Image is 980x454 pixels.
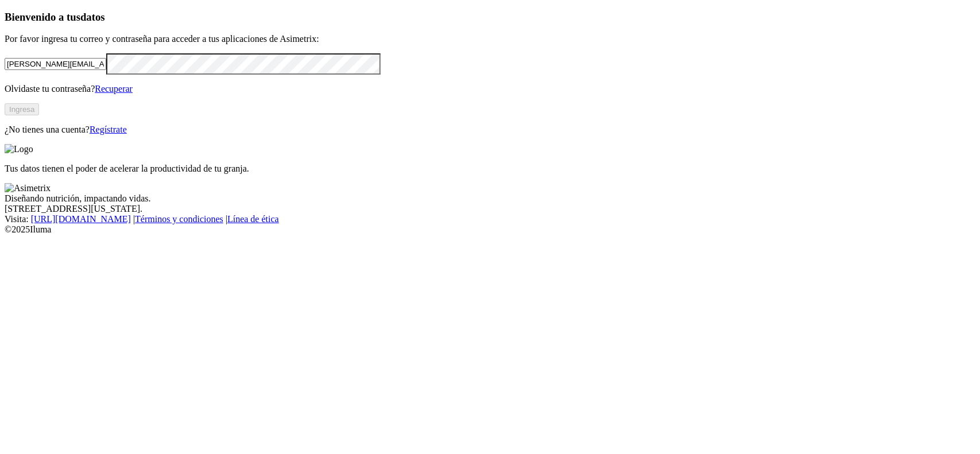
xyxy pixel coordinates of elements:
[5,224,975,235] div: © 2025 Iluma
[31,214,131,224] a: [URL][DOMAIN_NAME]
[5,214,975,224] div: Visita : | |
[5,183,51,193] img: Asimetrix
[5,103,39,115] button: Ingresa
[5,58,106,70] input: Tu correo
[5,11,975,24] h3: Bienvenido a tus
[95,84,133,94] a: Recuperar
[80,11,105,23] span: datos
[5,34,975,44] p: Por favor ingresa tu correo y contraseña para acceder a tus aplicaciones de Asimetrix:
[5,164,975,174] p: Tus datos tienen el poder de acelerar la productividad de tu granja.
[5,193,975,204] div: Diseñando nutrición, impactando vidas.
[5,84,975,94] p: Olvidaste tu contraseña?
[5,144,33,154] img: Logo
[227,214,279,224] a: Línea de ética
[90,125,127,134] a: Regístrate
[135,214,223,224] a: Términos y condiciones
[5,125,975,135] p: ¿No tienes una cuenta?
[5,204,975,214] div: [STREET_ADDRESS][US_STATE].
